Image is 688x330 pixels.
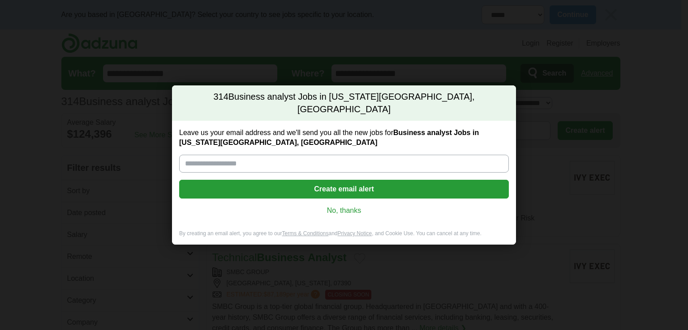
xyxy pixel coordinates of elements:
[213,91,228,103] span: 314
[172,230,516,245] div: By creating an email alert, you agree to our and , and Cookie Use. You can cancel at any time.
[172,85,516,121] h2: Business analyst Jobs in [US_STATE][GEOGRAPHIC_DATA], [GEOGRAPHIC_DATA]
[282,230,328,237] a: Terms & Conditions
[179,128,509,148] label: Leave us your email address and we'll send you all the new jobs for
[186,206,502,216] a: No, thanks
[338,230,372,237] a: Privacy Notice
[179,180,509,199] button: Create email alert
